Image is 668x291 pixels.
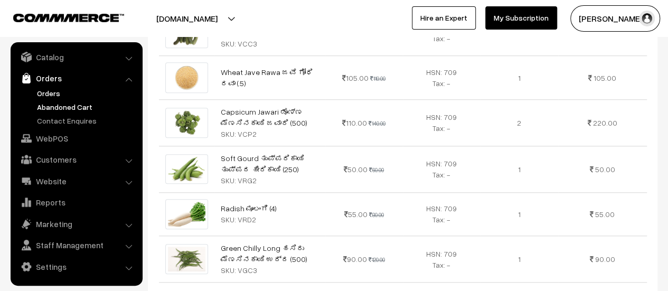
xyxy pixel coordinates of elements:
span: 1 [518,255,521,264]
a: Contact Enquires [34,115,139,126]
strike: 120.00 [369,256,385,263]
span: 90.00 [343,255,367,264]
a: Website [13,172,139,191]
img: SpongeGourd.png [165,154,208,184]
span: 110.00 [342,118,367,127]
span: 55.00 [344,210,368,219]
a: WebPOS [13,129,139,148]
strike: 60.00 [369,166,384,173]
a: Green Chilly Long ಹಸಿರು ಮೆಣಸಿನಕಾಯಿ ಉದ್ದ (500) [221,243,307,264]
img: CapsicumJawari1.png [165,108,208,138]
a: Orders [34,88,139,99]
span: 105.00 [342,73,369,82]
a: COMMMERCE [13,11,106,23]
span: 50.00 [595,165,615,174]
span: 50.00 [344,165,368,174]
a: Soft Gourd ತುಪ್ಪರಿಕಾಯಿ ತುಪ್ಪದ ಹೀರಿಕಾಯಿ (250) [221,154,305,174]
span: HSN: 709 Tax: - [426,249,457,269]
a: Wheat Jave Rawa ಜವೆ ಗೋಧಿ ರವಾ (.5) [221,68,313,88]
a: Customers [13,150,139,169]
span: HSN: 709 Tax: - [426,204,457,224]
a: Reports [13,193,139,212]
a: Marketing [13,214,139,233]
img: WheatJaveRava.png [165,62,208,92]
span: 90.00 [595,255,615,264]
div: SKU: VCP2 [221,128,319,139]
button: [DOMAIN_NAME] [119,5,255,32]
div: SKU: VRD2 [221,214,319,225]
strike: 140.00 [369,120,385,127]
a: My Subscription [485,6,557,30]
span: 220.00 [593,118,617,127]
div: SKU: VRG2 [221,175,319,186]
div: SKU: VCC3 [221,38,319,49]
a: Abandoned Cart [34,101,139,112]
span: 1 [518,210,521,219]
a: Settings [13,257,139,276]
img: COMMMERCE [13,14,124,22]
span: HSN: 709 Tax: - [426,68,457,88]
strike: 110.00 [370,75,385,82]
span: HSN: 709 Tax: - [426,23,457,43]
a: Radish ಮೂಲಂಗಿ (4) [221,204,277,213]
span: 1 [518,73,521,82]
a: Hire an Expert [412,6,476,30]
span: 105.00 [594,73,616,82]
strike: 80.00 [369,211,384,218]
a: Catalog [13,48,139,67]
span: 2 [517,118,521,127]
a: Staff Management [13,236,139,255]
span: HSN: 709 Tax: - [426,112,457,133]
button: [PERSON_NAME] [570,5,660,32]
span: 1 [518,165,521,174]
img: user [639,11,655,26]
a: Orders [13,69,139,88]
span: HSN: 709 Tax: - [426,159,457,179]
span: 55.00 [595,210,615,219]
img: IMG_0108.JPG [165,244,208,274]
div: SKU: VGC3 [221,265,319,276]
a: Capsicum Jawari ಡೊಣ್ಣ ಮೆಣಸಿನಕಾಯಿ ಜವಾರಿ (500) [221,107,307,127]
img: Radish.png [165,199,208,229]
